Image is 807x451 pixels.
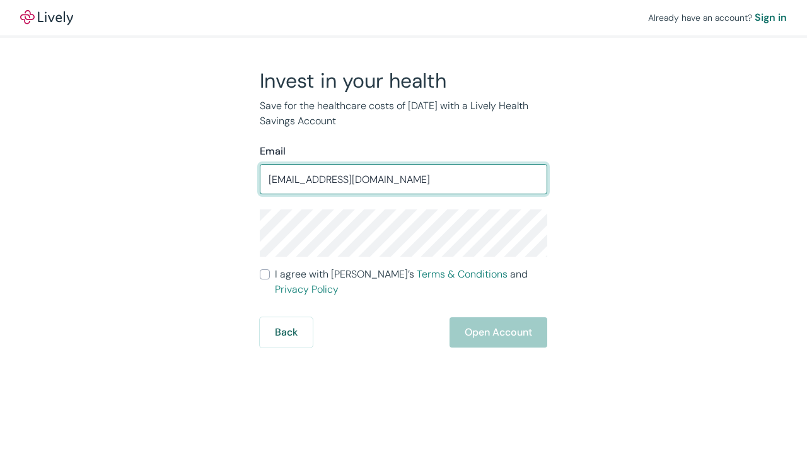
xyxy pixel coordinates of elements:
[755,10,787,25] a: Sign in
[20,10,73,25] img: Lively
[20,10,73,25] a: LivelyLively
[260,68,547,93] h2: Invest in your health
[260,317,313,348] button: Back
[260,98,547,129] p: Save for the healthcare costs of [DATE] with a Lively Health Savings Account
[260,144,286,159] label: Email
[648,10,787,25] div: Already have an account?
[275,283,339,296] a: Privacy Policy
[275,267,547,297] span: I agree with [PERSON_NAME]’s and
[417,267,508,281] a: Terms & Conditions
